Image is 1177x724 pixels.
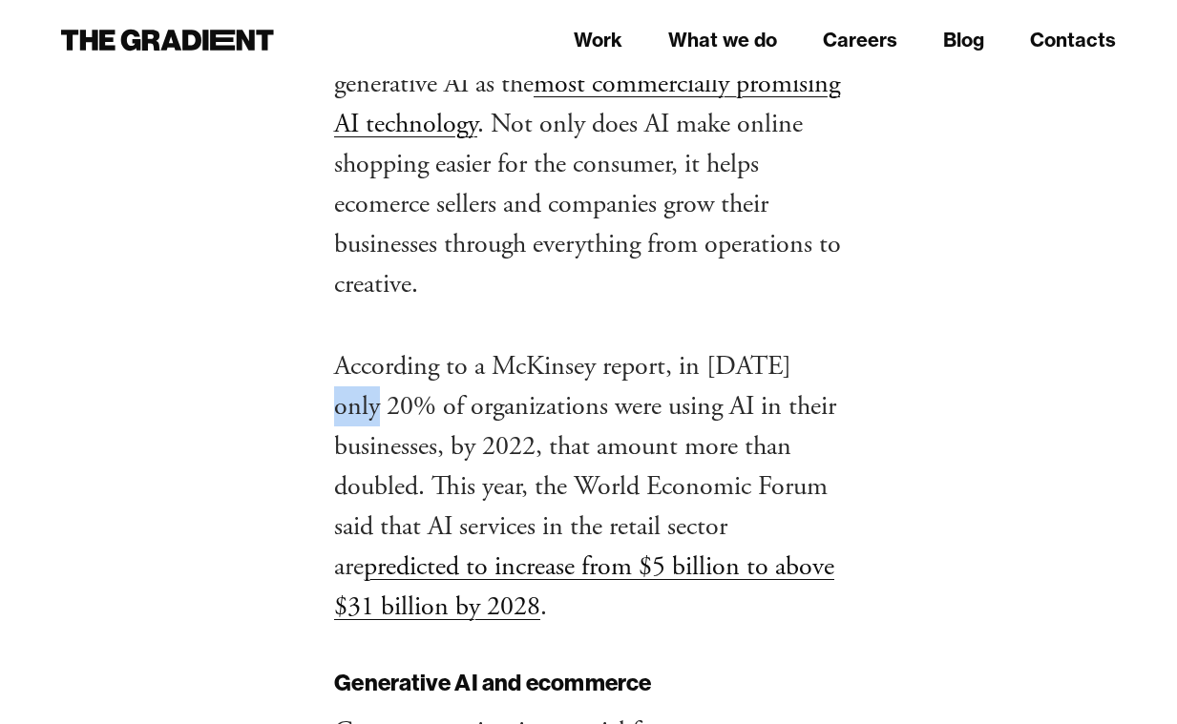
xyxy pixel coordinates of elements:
h3: Generative AI and ecommerce [334,669,843,696]
a: What we do [668,26,777,54]
p: According to a McKinsey report, in [DATE] only 20% of organizations were using AI in their busine... [334,346,843,627]
a: Work [574,26,622,54]
a: Careers [823,26,897,54]
a: Blog [943,26,984,54]
a: Contacts [1030,26,1116,54]
a: predicted to increase from $5 billion to above $31 billion by 2028 [334,549,834,624]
